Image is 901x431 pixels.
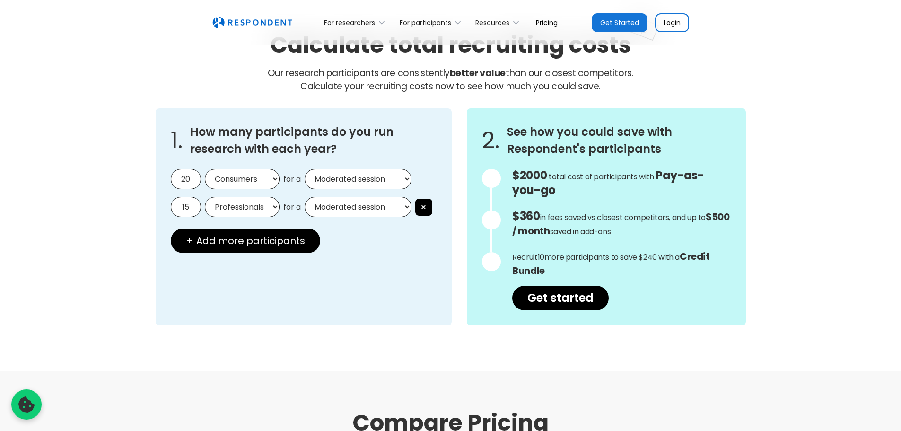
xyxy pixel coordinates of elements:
[283,202,301,212] span: for a
[512,210,730,238] p: in fees saved vs closest competitors, and up to saved in add-ons
[319,11,394,34] div: For researchers
[512,208,540,224] span: $360
[196,236,305,246] span: Add more participants
[394,11,470,34] div: For participants
[512,167,704,198] span: Pay-as-you-go
[415,199,432,216] button: ×
[507,123,730,158] h3: See how you could save with Respondent's participants
[482,136,499,145] span: 2.
[512,167,547,183] span: $2000
[538,252,544,263] span: 10
[475,18,509,27] div: Resources
[528,11,565,34] a: Pricing
[512,250,730,278] p: Recruit more participants to save $240 with a
[549,171,654,182] span: total cost of participants with
[156,67,746,93] p: Our research participants are consistently than our closest competitors.
[400,18,451,27] div: For participants
[171,136,183,145] span: 1.
[450,67,506,79] strong: better value
[212,17,292,29] a: home
[186,236,192,246] span: +
[171,229,320,253] button: + Add more participants
[283,175,301,184] span: for a
[655,13,689,32] a: Login
[300,80,601,93] span: Calculate your recruiting costs now to see how much you could save.
[190,123,437,158] h3: How many participants do you run research with each year?
[324,18,375,27] div: For researchers
[212,17,292,29] img: Untitled UI logotext
[592,13,647,32] a: Get Started
[512,286,609,310] a: Get started
[470,11,528,34] div: Resources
